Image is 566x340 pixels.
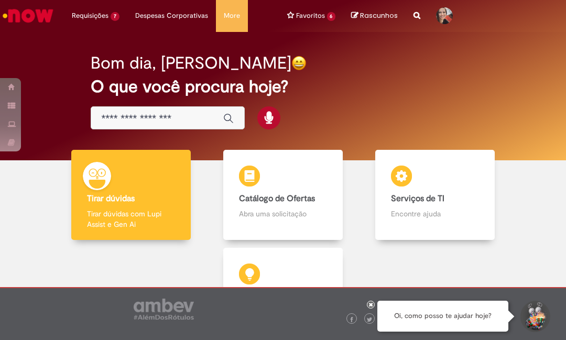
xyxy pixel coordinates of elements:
[72,10,108,21] span: Requisições
[519,301,550,332] button: Iniciar Conversa de Suporte
[224,10,240,21] span: More
[55,150,207,240] a: Tirar dúvidas Tirar dúvidas com Lupi Assist e Gen Ai
[91,54,291,72] h2: Bom dia, [PERSON_NAME]
[359,150,511,240] a: Serviços de TI Encontre ajuda
[377,301,508,332] div: Oi, como posso te ajudar hoje?
[134,299,194,320] img: logo_footer_ambev_rotulo_gray.png
[349,317,354,322] img: logo_footer_facebook.png
[391,193,444,204] b: Serviços de TI
[239,209,326,219] p: Abra uma solicitação
[239,193,315,204] b: Catálogo de Ofertas
[111,12,119,21] span: 7
[135,10,208,21] span: Despesas Corporativas
[55,248,511,328] a: Base de Conhecimento Consulte e aprenda
[296,10,325,21] span: Favoritos
[1,5,55,26] img: ServiceNow
[291,56,307,71] img: happy-face.png
[91,78,476,96] h2: O que você procura hoje?
[87,209,175,229] p: Tirar dúvidas com Lupi Assist e Gen Ai
[351,10,398,20] a: No momento, sua lista de rascunhos tem 0 Itens
[360,10,398,20] span: Rascunhos
[207,150,359,240] a: Catálogo de Ofertas Abra uma solicitação
[87,193,135,204] b: Tirar dúvidas
[367,317,372,322] img: logo_footer_twitter.png
[327,12,336,21] span: 6
[391,209,478,219] p: Encontre ajuda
